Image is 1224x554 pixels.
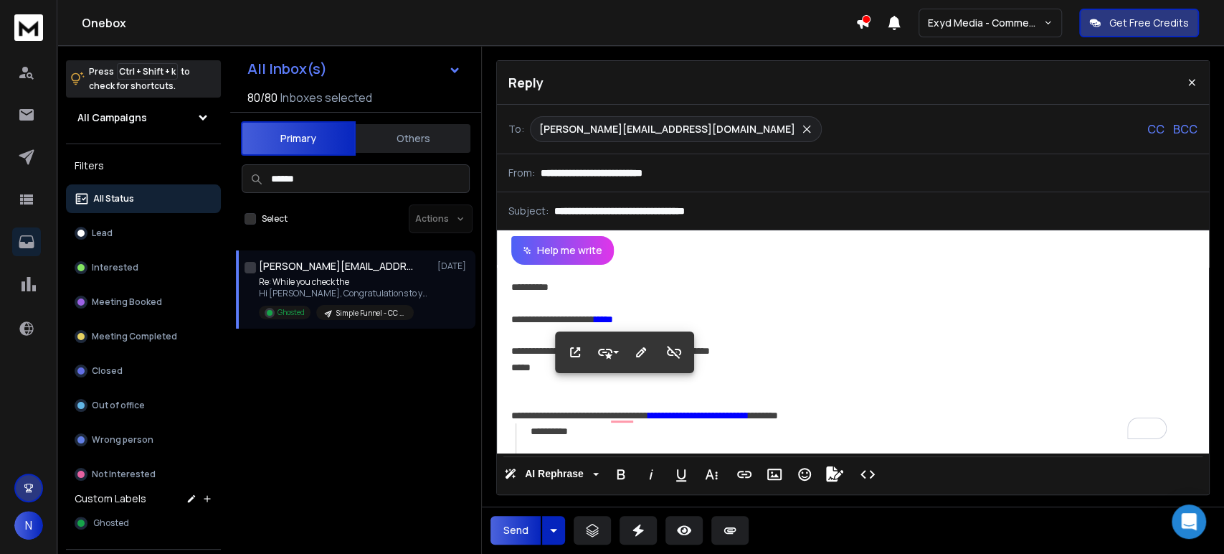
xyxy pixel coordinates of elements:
span: Ctrl + Shift + k [117,63,178,80]
button: Send [490,516,541,545]
p: Subject: [508,204,549,218]
button: Help me write [511,236,614,265]
p: Closed [92,365,123,377]
h1: All Campaigns [77,111,147,125]
button: AI Rephrase [501,460,602,489]
button: Wrong person [66,426,221,454]
button: Out of office [66,391,221,420]
p: Lead [92,227,113,239]
button: Meeting Completed [66,322,221,351]
button: Get Free Credits [1079,9,1199,37]
button: Edit Link [627,338,655,367]
button: Bold (Ctrl+B) [607,460,635,489]
span: 80 / 80 [247,89,277,106]
p: Meeting Completed [92,331,177,342]
p: CC [1147,121,1164,138]
button: All Status [66,184,221,213]
button: Interested [66,253,221,282]
button: Emoticons [791,460,818,489]
button: N [14,511,43,540]
button: All Campaigns [66,103,221,132]
p: Hi [PERSON_NAME], Congratulations to you and [259,288,431,299]
button: Italic (Ctrl+I) [637,460,665,489]
label: Select [262,213,288,225]
button: Insert Image (Ctrl+P) [761,460,788,489]
p: [DATE] [437,260,470,272]
button: Meeting Booked [66,288,221,316]
span: Ghosted [93,517,129,529]
button: Open Link [561,338,589,367]
img: logo [14,14,43,41]
p: Ghosted [277,307,305,318]
h1: All Inbox(s) [247,62,327,76]
p: [PERSON_NAME][EMAIL_ADDRESS][DOMAIN_NAME] [539,122,795,136]
p: Exyd Media - Commercial Cleaning [928,16,1043,30]
h3: Filters [66,156,221,176]
p: Out of office [92,400,145,411]
button: Primary [241,121,356,156]
h3: Custom Labels [75,492,146,506]
p: BCC [1173,121,1197,138]
button: Lead [66,219,221,248]
button: Signature [821,460,848,489]
span: AI Rephrase [522,468,587,480]
p: From: [508,166,535,180]
button: Not Interested [66,460,221,489]
h1: [PERSON_NAME][EMAIL_ADDRESS][DOMAIN_NAME] [259,259,417,273]
button: Closed [66,357,221,385]
button: Unlink [660,338,688,367]
button: Style [594,338,622,367]
p: Wrong person [92,434,153,446]
p: To: [508,122,524,136]
button: Others [356,123,470,154]
p: Meeting Booked [92,296,162,308]
p: Not Interested [92,469,156,480]
p: Interested [92,262,138,273]
p: Press to check for shortcuts. [89,65,190,93]
h3: Inboxes selected [280,89,372,106]
p: All Status [93,193,134,205]
h1: Onebox [82,14,855,32]
button: Ghosted [66,509,221,537]
p: Simple Funnel - CC - Lead Magnet [336,308,405,319]
p: Re: While you check the [259,276,431,288]
p: Reply [508,72,544,93]
button: All Inbox(s) [236,55,473,83]
p: Get Free Credits [1109,16,1189,30]
div: To enrich screen reader interactions, please activate Accessibility in Grammarly extension settings [497,265,1193,454]
div: Open Intercom Messenger [1172,504,1206,539]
